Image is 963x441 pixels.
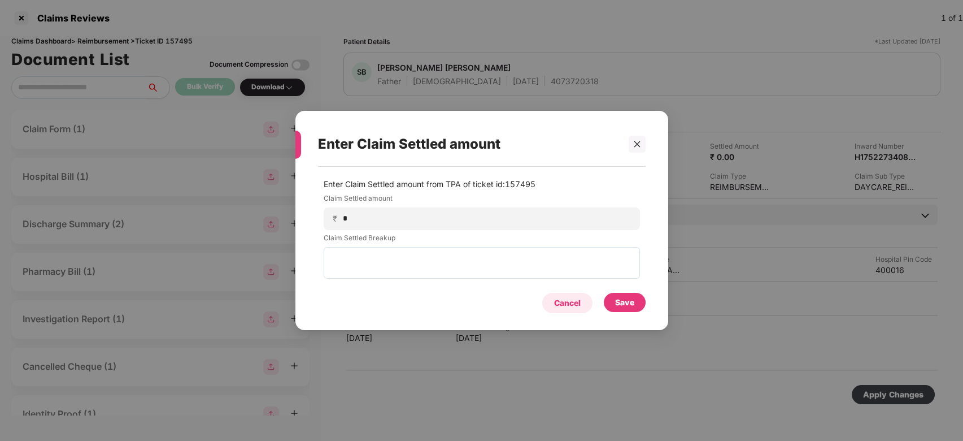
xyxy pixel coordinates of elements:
span: ₹ [333,213,342,224]
div: Save [615,296,634,309]
div: Enter Claim Settled amount [318,122,618,166]
span: close [633,140,640,148]
p: Enter Claim Settled amount from TPA of ticket id: 157495 [324,178,640,191]
label: Claim Settled amount [324,193,640,207]
label: Claim Settled Breakup [324,233,640,247]
div: Cancel [554,297,581,309]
